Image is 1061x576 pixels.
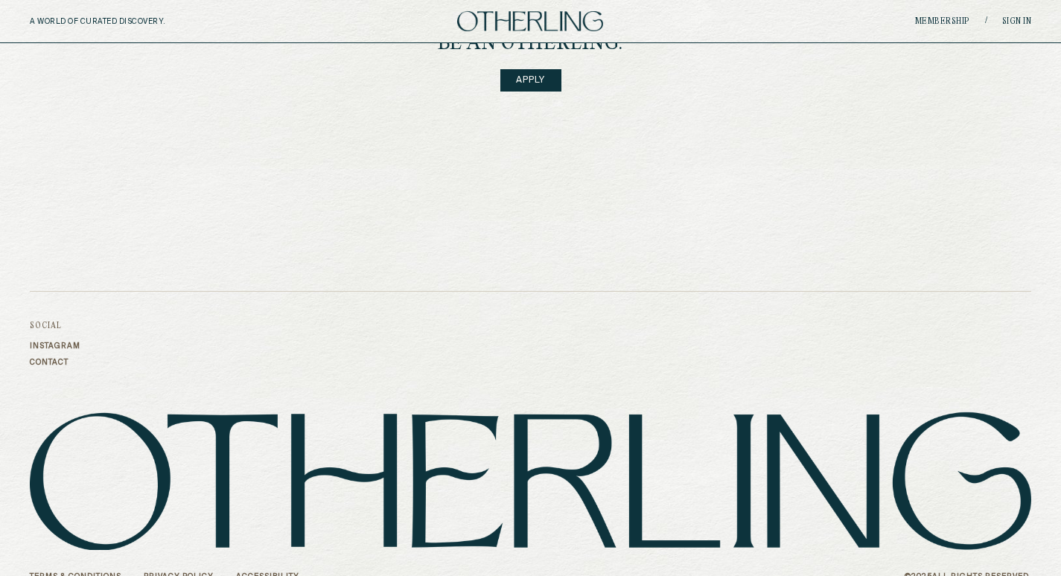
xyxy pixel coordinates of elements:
h4: be an Otherling. [438,33,624,54]
img: logo [30,412,1031,550]
h5: A WORLD OF CURATED DISCOVERY. [30,17,230,26]
a: Apply [500,69,561,92]
img: logo [457,11,603,31]
a: Sign in [1002,17,1032,26]
a: Instagram [30,342,80,351]
a: Membership [915,17,970,26]
span: / [985,16,987,27]
a: Contact [30,358,80,367]
h3: Social [30,321,80,330]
